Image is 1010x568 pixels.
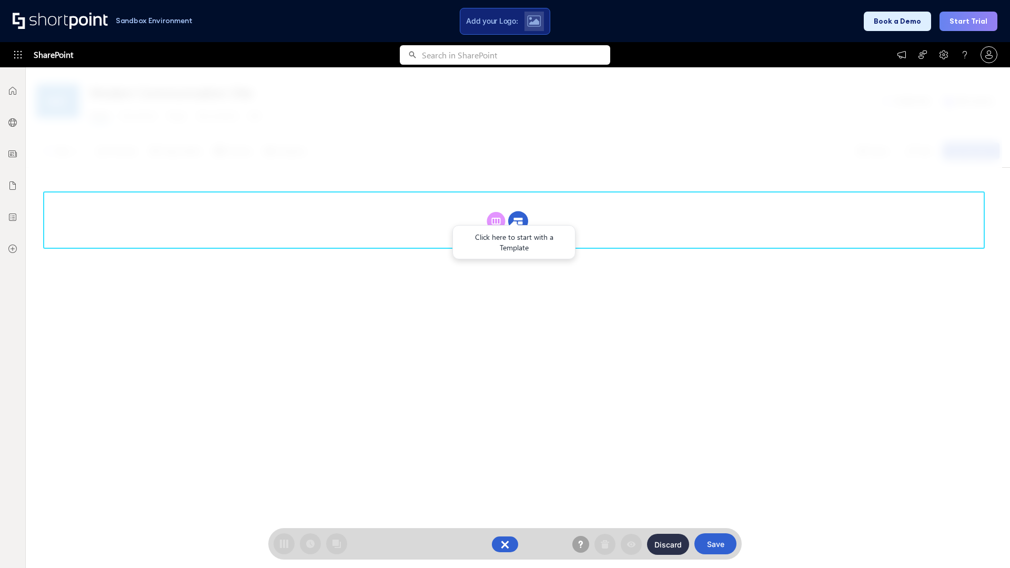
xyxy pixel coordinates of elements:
input: Search in SharePoint [422,45,610,65]
span: Add your Logo: [466,16,518,26]
button: Start Trial [940,12,997,31]
button: Discard [647,534,689,555]
button: Book a Demo [864,12,931,31]
h1: Sandbox Environment [116,18,193,24]
button: Save [694,533,736,554]
span: SharePoint [34,42,73,67]
img: Upload logo [527,15,541,27]
iframe: Chat Widget [957,518,1010,568]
